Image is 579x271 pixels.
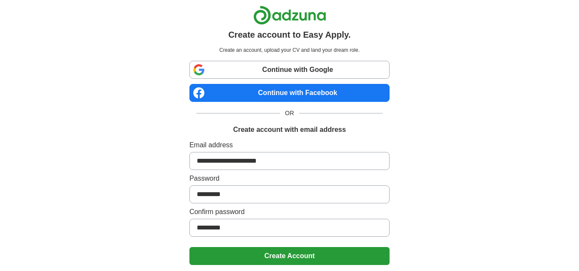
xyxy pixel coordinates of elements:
p: Create an account, upload your CV and land your dream role. [191,46,388,54]
label: Confirm password [189,207,390,217]
img: Adzuna logo [253,6,326,25]
span: OR [280,109,299,118]
label: Password [189,173,390,184]
a: Continue with Google [189,61,390,79]
label: Email address [189,140,390,150]
h1: Create account with email address [233,125,346,135]
button: Create Account [189,247,390,265]
h1: Create account to Easy Apply. [228,28,351,41]
a: Continue with Facebook [189,84,390,102]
